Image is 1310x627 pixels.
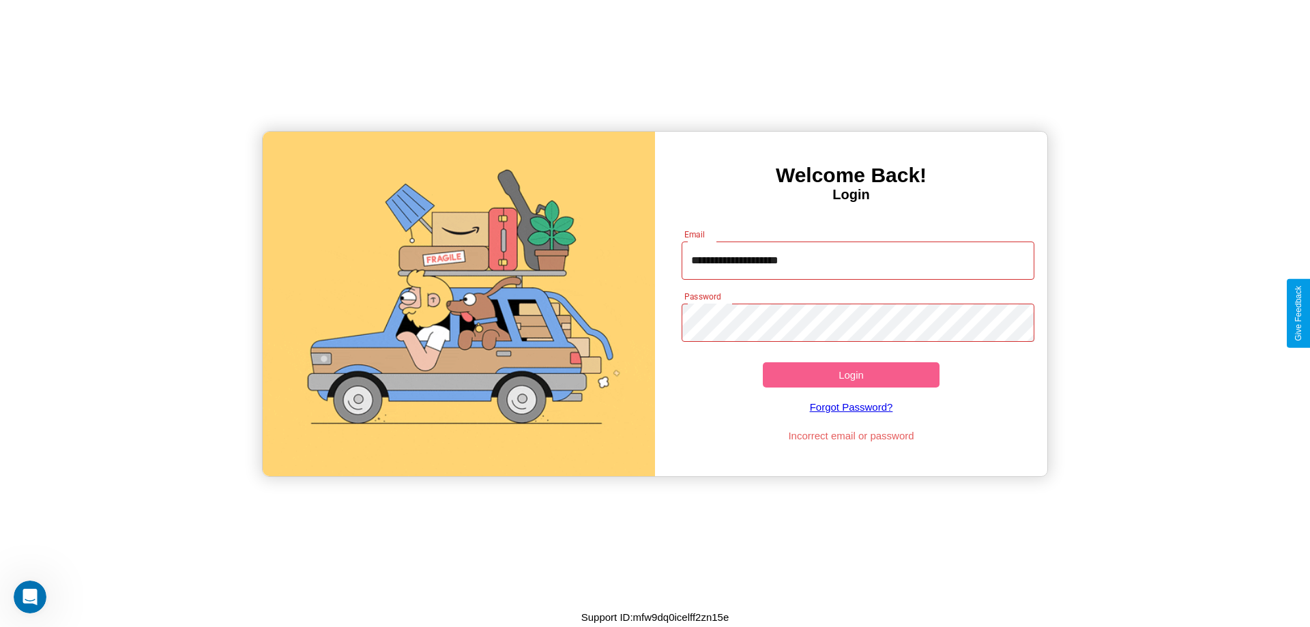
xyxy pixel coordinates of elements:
h3: Welcome Back! [655,164,1047,187]
button: Login [763,362,940,388]
h4: Login [655,187,1047,203]
label: Email [684,229,705,240]
iframe: Intercom live chat [14,581,46,613]
p: Support ID: mfw9dq0icelff2zn15e [581,608,729,626]
label: Password [684,291,720,302]
img: gif [263,132,655,476]
a: Forgot Password? [675,388,1028,426]
p: Incorrect email or password [675,426,1028,445]
div: Give Feedback [1294,286,1303,341]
